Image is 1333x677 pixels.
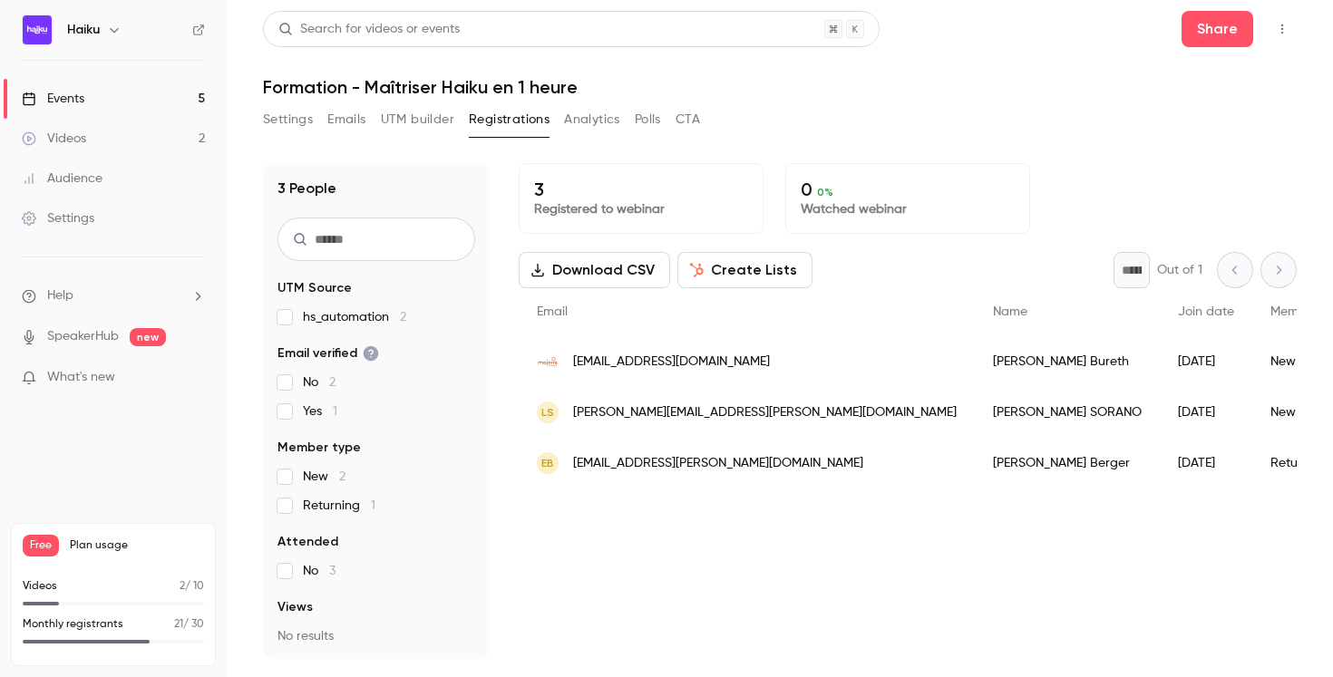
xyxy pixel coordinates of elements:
div: [PERSON_NAME] Bureth [975,336,1160,387]
span: Email verified [277,344,379,363]
span: 2 [180,581,185,592]
img: Haiku [23,15,52,44]
div: [DATE] [1160,336,1252,387]
p: / 30 [174,616,204,633]
h1: 3 People [277,178,336,199]
div: [DATE] [1160,387,1252,438]
li: help-dropdown-opener [22,286,205,305]
p: / 10 [180,578,204,595]
span: Help [47,286,73,305]
span: 1 [333,405,337,418]
button: Share [1182,11,1253,47]
span: Email [537,305,568,318]
p: Watched webinar [801,200,1015,218]
span: Join date [1178,305,1234,318]
span: Attended [277,533,338,551]
span: 3 [329,565,336,577]
div: [DATE] [1160,438,1252,488]
span: [EMAIL_ADDRESS][DOMAIN_NAME] [573,353,770,372]
button: Emails [327,105,365,134]
div: Search for videos or events [278,20,460,39]
span: [EMAIL_ADDRESS][PERSON_NAME][DOMAIN_NAME] [573,454,863,473]
span: 2 [329,376,336,389]
p: Videos [23,578,57,595]
span: EB [541,455,554,471]
span: New [303,468,345,486]
div: Audience [22,169,102,188]
span: Views [277,598,313,616]
span: Yes [303,402,337,421]
span: Plan usage [70,538,204,553]
div: Settings [22,209,94,227]
span: [PERSON_NAME][EMAIL_ADDRESS][PERSON_NAME][DOMAIN_NAME] [573,403,957,422]
h6: Haiku [67,21,100,39]
span: UTM Source [277,279,352,297]
span: Member type [277,439,361,457]
div: [PERSON_NAME] SORANO [975,387,1160,438]
p: 3 [534,179,748,200]
span: No [303,373,336,392]
span: 2 [400,311,406,324]
span: Free [23,535,59,556]
span: What's new [47,368,115,387]
button: CTA [676,105,700,134]
span: Returning [303,497,375,515]
iframe: Noticeable Trigger [183,370,205,386]
h1: Formation - Maîtriser Haiku en 1 heure [263,76,1297,98]
span: 2 [339,470,345,483]
button: Download CSV [519,252,670,288]
p: No results [277,627,475,645]
span: new [130,328,166,346]
span: LS [541,404,554,421]
span: hs_automation [303,308,406,326]
span: 21 [174,619,183,630]
span: No [303,562,336,580]
div: Videos [22,130,86,148]
button: Analytics [564,105,620,134]
p: Monthly registrants [23,616,123,633]
div: [PERSON_NAME] Berger [975,438,1160,488]
button: UTM builder [381,105,454,134]
button: Registrations [469,105,550,134]
p: Registered to webinar [534,200,748,218]
button: Settings [263,105,313,134]
span: 1 [371,499,375,512]
button: Create Lists [677,252,812,288]
div: Events [22,90,84,108]
button: Polls [635,105,661,134]
span: Name [993,305,1027,318]
span: 0 % [817,186,833,198]
p: Out of 1 [1157,261,1202,279]
p: 0 [801,179,1015,200]
img: majoris.law [537,351,559,372]
a: SpeakerHub [47,327,119,346]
